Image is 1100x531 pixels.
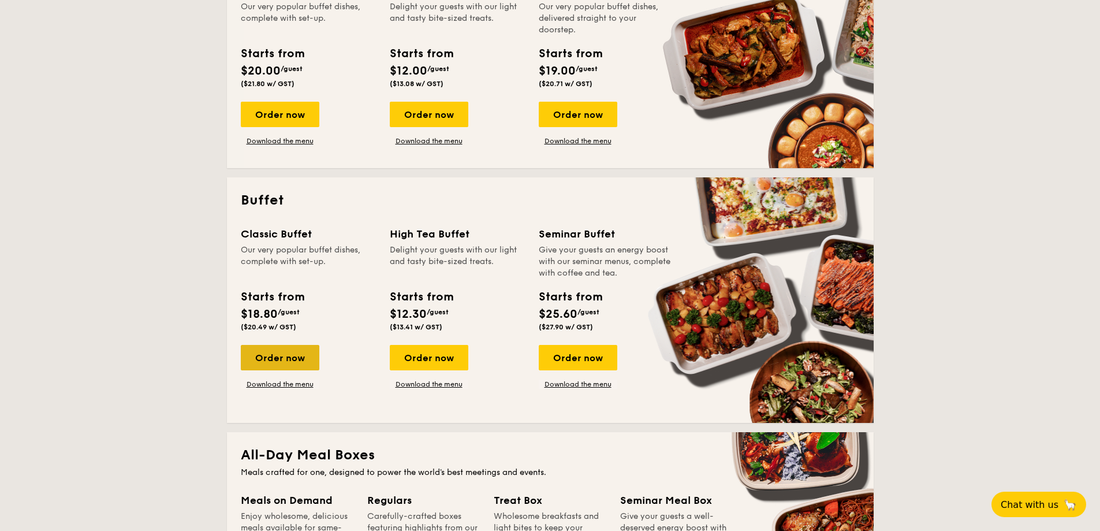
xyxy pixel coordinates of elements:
[539,64,576,78] span: $19.00
[577,308,599,316] span: /guest
[390,226,525,242] div: High Tea Buffet
[390,102,468,127] div: Order now
[390,80,443,88] span: ($13.08 w/ GST)
[539,307,577,321] span: $25.60
[390,345,468,370] div: Order now
[241,307,278,321] span: $18.80
[241,446,860,465] h2: All-Day Meal Boxes
[241,323,296,331] span: ($20.49 w/ GST)
[390,45,453,62] div: Starts from
[539,244,674,279] div: Give your guests an energy boost with our seminar menus, complete with coffee and tea.
[1063,498,1077,511] span: 🦙
[241,467,860,478] div: Meals crafted for one, designed to power the world's best meetings and events.
[539,80,592,88] span: ($20.71 w/ GST)
[241,345,319,370] div: Order now
[1001,499,1058,510] span: Chat with us
[539,345,617,370] div: Order now
[241,64,281,78] span: $20.00
[390,323,442,331] span: ($13.41 w/ GST)
[241,380,319,389] a: Download the menu
[390,136,468,146] a: Download the menu
[241,80,294,88] span: ($21.80 w/ GST)
[281,65,303,73] span: /guest
[241,191,860,210] h2: Buffet
[539,226,674,242] div: Seminar Buffet
[241,45,304,62] div: Starts from
[390,244,525,279] div: Delight your guests with our light and tasty bite-sized treats.
[241,102,319,127] div: Order now
[390,64,427,78] span: $12.00
[367,492,480,508] div: Regulars
[539,1,674,36] div: Our very popular buffet dishes, delivered straight to your doorstep.
[494,492,606,508] div: Treat Box
[539,288,602,306] div: Starts from
[539,102,617,127] div: Order now
[991,492,1086,517] button: Chat with us🦙
[390,288,453,306] div: Starts from
[539,136,617,146] a: Download the menu
[278,308,300,316] span: /guest
[427,65,449,73] span: /guest
[390,1,525,36] div: Delight your guests with our light and tasty bite-sized treats.
[241,244,376,279] div: Our very popular buffet dishes, complete with set-up.
[241,136,319,146] a: Download the menu
[241,1,376,36] div: Our very popular buffet dishes, complete with set-up.
[539,380,617,389] a: Download the menu
[241,226,376,242] div: Classic Buffet
[390,380,468,389] a: Download the menu
[576,65,598,73] span: /guest
[427,308,449,316] span: /guest
[539,323,593,331] span: ($27.90 w/ GST)
[390,307,427,321] span: $12.30
[241,288,304,306] div: Starts from
[539,45,602,62] div: Starts from
[241,492,353,508] div: Meals on Demand
[620,492,733,508] div: Seminar Meal Box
